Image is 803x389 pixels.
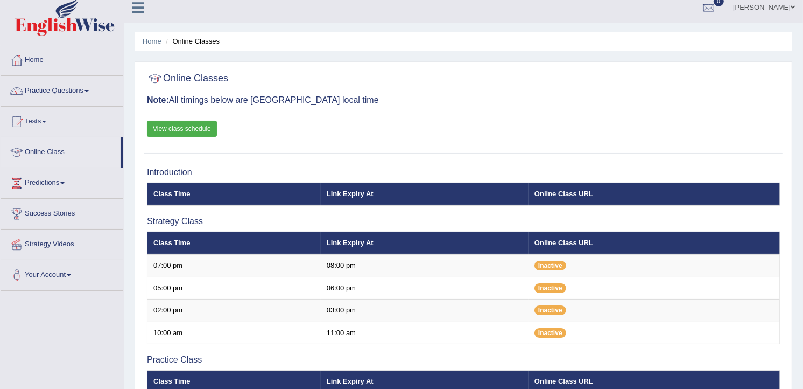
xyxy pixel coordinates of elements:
h2: Online Classes [147,71,228,87]
th: Class Time [147,183,321,205]
td: 03:00 pm [321,300,529,322]
h3: Strategy Class [147,217,780,226]
th: Class Time [147,232,321,254]
h3: Introduction [147,168,780,177]
span: Inactive [534,261,566,270]
a: Practice Questions [1,76,123,103]
a: Predictions [1,168,123,195]
a: Success Stories [1,199,123,226]
th: Online Class URL [529,183,779,205]
th: Online Class URL [529,232,779,254]
td: 06:00 pm [321,277,529,300]
span: Inactive [534,283,566,293]
a: Strategy Videos [1,230,123,256]
li: Online Classes [163,36,220,46]
h3: All timings below are [GEOGRAPHIC_DATA] local time [147,95,780,105]
td: 05:00 pm [147,277,321,300]
a: Home [1,45,123,72]
th: Link Expiry At [321,232,529,254]
a: Home [143,37,161,45]
td: 07:00 pm [147,254,321,277]
td: 10:00 am [147,322,321,344]
td: 11:00 am [321,322,529,344]
b: Note: [147,95,169,105]
a: Tests [1,107,123,134]
span: Inactive [534,328,566,338]
h3: Practice Class [147,355,780,365]
td: 02:00 pm [147,300,321,322]
th: Link Expiry At [321,183,529,205]
td: 08:00 pm [321,254,529,277]
a: View class schedule [147,121,217,137]
span: Inactive [534,305,566,315]
a: Online Class [1,137,121,164]
a: Your Account [1,260,123,287]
